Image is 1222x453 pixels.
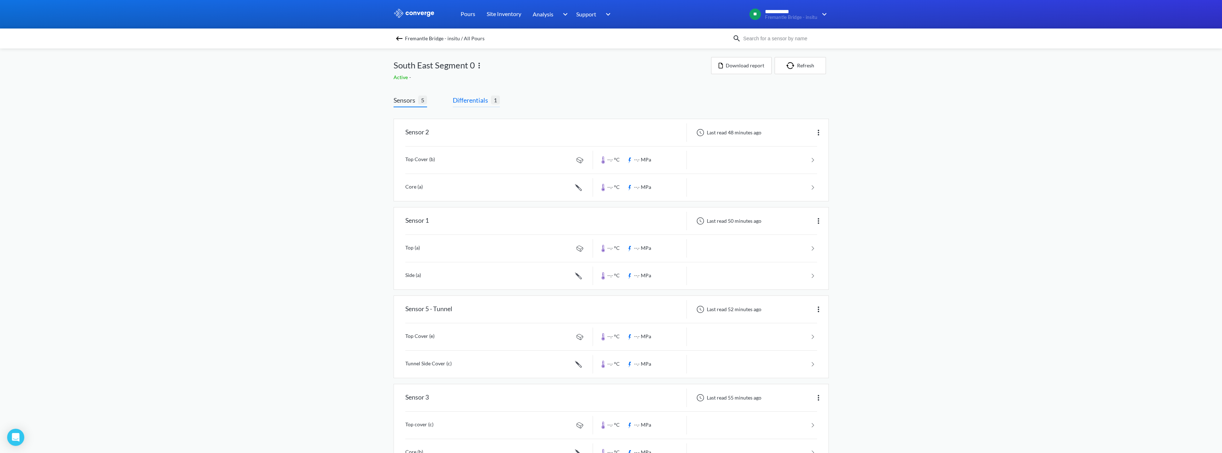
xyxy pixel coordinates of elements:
[576,10,596,19] span: Support
[7,429,24,446] div: Open Intercom Messenger
[786,62,797,69] img: icon-refresh.svg
[394,58,475,72] span: South East Segment 0
[453,95,491,105] span: Differentials
[418,96,427,104] span: 5
[558,10,569,19] img: downArrow.svg
[475,61,483,70] img: more.svg
[409,74,412,80] span: -
[601,10,613,19] img: downArrow.svg
[693,305,764,314] div: Last read 52 minutes ago
[765,15,817,20] span: Fremantle Bridge - insitu
[693,393,764,402] div: Last read 55 minutes ago
[405,388,429,407] div: Sensor 3
[814,393,823,402] img: more.svg
[741,35,827,42] input: Search for a sensor by name
[817,10,829,19] img: downArrow.svg
[394,74,409,80] span: Active
[405,34,485,43] span: Fremantle Bridge - insitu / All Pours
[405,212,429,230] div: Sensor 1
[814,217,823,225] img: more.svg
[405,300,452,319] div: Sensor 5 - Tunnel
[395,34,404,43] img: backspace.svg
[394,9,435,18] img: logo_ewhite.svg
[394,95,418,105] span: Sensors
[693,217,764,225] div: Last read 50 minutes ago
[693,128,764,137] div: Last read 48 minutes ago
[711,57,772,74] button: Download report
[719,63,723,68] img: icon-file.svg
[533,10,553,19] span: Analysis
[405,123,429,142] div: Sensor 2
[491,96,500,104] span: 1
[814,305,823,314] img: more.svg
[814,128,823,137] img: more.svg
[775,57,826,74] button: Refresh
[732,34,741,43] img: icon-search.svg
